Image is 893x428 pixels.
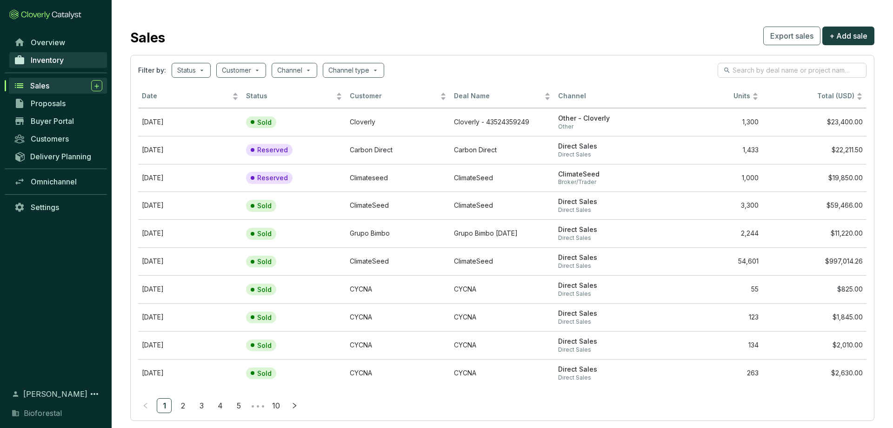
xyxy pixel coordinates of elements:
[558,253,655,262] span: Direct Sales
[762,275,866,303] td: $825.00
[9,34,107,50] a: Overview
[9,149,107,164] a: Delivery Planning
[558,197,655,206] span: Direct Sales
[558,234,655,242] span: Direct Sales
[138,108,242,136] td: Sep 15 2025
[346,219,450,247] td: Grupo Bimbo
[9,199,107,215] a: Settings
[450,85,554,108] th: Deal Name
[346,331,450,359] td: CYCNA
[138,191,242,219] td: Nov 25 2024
[138,275,242,303] td: Jul 27 2024
[138,85,242,108] th: Date
[157,398,172,413] li: 1
[659,247,763,275] td: 54,601
[250,398,265,413] span: •••
[269,399,283,413] a: 10
[450,331,554,359] td: CYCNA
[346,275,450,303] td: CYCNA
[138,164,242,192] td: Sep 30 2025
[138,398,153,413] li: Previous Page
[24,408,62,419] span: Bioforestal
[762,359,866,387] td: $2,630.00
[9,131,107,147] a: Customers
[257,174,288,182] p: Reserved
[346,191,450,219] td: ClimateSeed
[762,136,866,164] td: $22,211.50
[138,359,242,387] td: Jul 27 2024
[817,92,854,100] span: Total (USD)
[450,108,554,136] td: Cloverly - 43524359249
[31,203,59,212] span: Settings
[659,275,763,303] td: 55
[659,85,763,108] th: Units
[287,398,302,413] li: Next Page
[659,191,763,219] td: 3,300
[659,331,763,359] td: 134
[138,136,242,164] td: Apr 01 2025
[30,152,91,161] span: Delivery Planning
[31,177,77,186] span: Omnichannel
[175,398,190,413] li: 2
[232,399,246,413] a: 5
[31,134,69,143] span: Customers
[130,28,165,48] h2: Sales
[558,151,655,158] span: Direct Sales
[450,164,554,192] td: ClimateSeed
[762,331,866,359] td: $2,010.00
[346,247,450,275] td: ClimateSeed
[138,303,242,331] td: Jul 27 2024
[659,136,763,164] td: 1,433
[246,92,334,101] span: Status
[450,191,554,219] td: ClimateSeed
[257,258,272,266] p: Sold
[558,142,655,151] span: Direct Sales
[554,85,659,108] th: Channel
[659,108,763,136] td: 1,300
[268,398,283,413] li: 10
[450,219,554,247] td: Grupo Bimbo Mar 08
[558,290,655,298] span: Direct Sales
[770,30,813,41] span: Export sales
[733,65,853,75] input: Search by deal name or project name...
[138,247,242,275] td: Jun 18 2024
[242,85,347,108] th: Status
[257,146,288,154] p: Reserved
[138,331,242,359] td: Jul 27 2024
[257,230,272,238] p: Sold
[558,318,655,326] span: Direct Sales
[558,123,655,130] span: Other
[558,178,655,186] span: Broker/Trader
[346,136,450,164] td: Carbon Direct
[659,359,763,387] td: 263
[558,374,655,381] span: Direct Sales
[138,219,242,247] td: Mar 08 2023
[194,398,209,413] li: 3
[9,174,107,190] a: Omnichannel
[558,170,655,179] span: ClimateSeed
[450,136,554,164] td: Carbon Direct
[142,402,149,409] span: left
[31,116,74,126] span: Buyer Portal
[257,341,272,350] p: Sold
[30,81,49,90] span: Sales
[450,359,554,387] td: CYCNA
[659,219,763,247] td: 2,244
[231,398,246,413] li: 5
[176,399,190,413] a: 2
[762,303,866,331] td: $1,845.00
[762,164,866,192] td: $19,850.00
[558,346,655,353] span: Direct Sales
[31,99,66,108] span: Proposals
[257,285,272,294] p: Sold
[138,66,166,75] span: Filter by:
[762,247,866,275] td: $997,014.26
[450,303,554,331] td: CYCNA
[9,78,107,94] a: Sales
[213,398,227,413] li: 4
[9,52,107,68] a: Inventory
[257,313,272,322] p: Sold
[31,55,64,65] span: Inventory
[213,399,227,413] a: 4
[454,92,542,101] span: Deal Name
